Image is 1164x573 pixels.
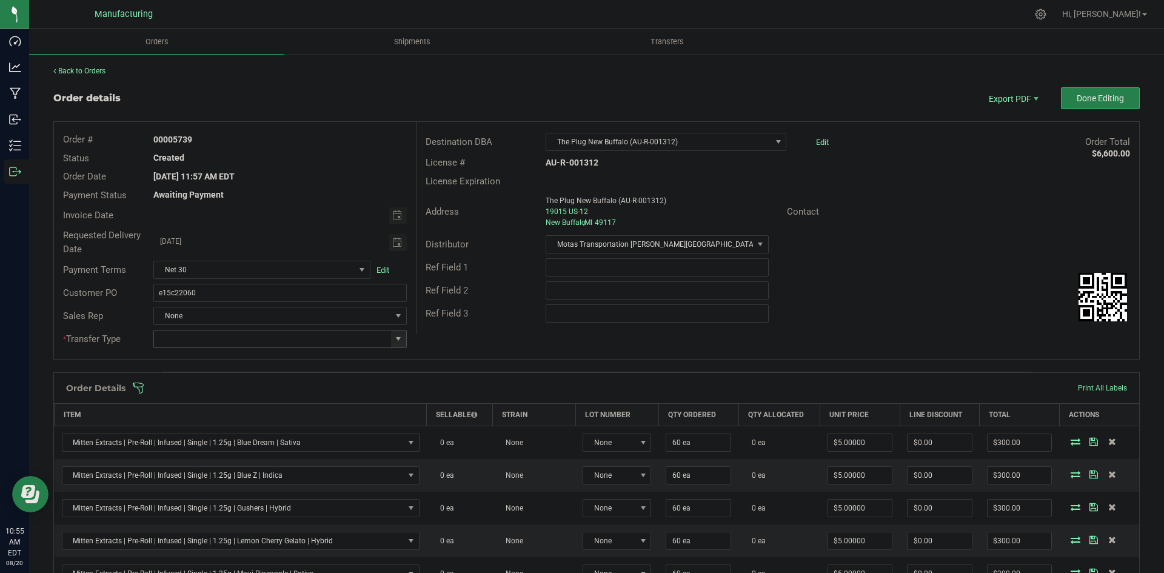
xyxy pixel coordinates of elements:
[53,67,105,75] a: Back to Orders
[154,261,355,278] span: Net 30
[595,218,616,227] span: 49117
[546,158,598,167] strong: AU-R-001312
[427,404,493,426] th: Sellable
[62,499,420,517] span: NO DATA FOUND
[434,438,454,447] span: 0 ea
[434,504,454,512] span: 0 ea
[129,36,185,47] span: Orders
[63,333,121,344] span: Transfer Type
[153,172,235,181] strong: [DATE] 11:57 AM EDT
[658,404,738,426] th: Qty Ordered
[62,500,404,517] span: Mitten Extracts | Pre-Roll | Infused | Single | 1.25g | Gushers | Hybrid
[584,218,592,227] span: MI
[666,532,731,549] input: 0
[426,285,468,296] span: Ref Field 2
[1103,471,1121,478] span: Delete Order Detail
[66,383,125,393] h1: Order Details
[1103,503,1121,511] span: Delete Order Detail
[1079,273,1127,321] img: Scan me!
[63,134,93,145] span: Order #
[988,532,1052,549] input: 0
[154,307,390,324] span: None
[583,467,635,484] span: None
[1079,273,1127,321] qrcode: 00005739
[787,206,819,217] span: Contact
[1085,471,1103,478] span: Save Order Detail
[62,434,420,452] span: NO DATA FOUND
[500,438,523,447] span: None
[1059,404,1139,426] th: Actions
[500,537,523,545] span: None
[426,262,468,273] span: Ref Field 1
[9,166,21,178] inline-svg: Outbound
[746,438,766,447] span: 0 ea
[5,558,24,568] p: 08/20
[500,471,523,480] span: None
[63,210,113,221] span: Invoice Date
[426,206,459,217] span: Address
[546,207,588,216] span: 19015 US-12
[1092,149,1130,158] strong: $6,600.00
[62,532,404,549] span: Mitten Extracts | Pre-Roll | Infused | Single | 1.25g | Lemon Cherry Gelato | Hybrid
[583,218,584,227] span: ,
[63,230,141,255] span: Requested Delivery Date
[908,434,972,451] input: 0
[55,404,427,426] th: Item
[820,404,900,426] th: Unit Price
[378,36,447,47] span: Shipments
[583,500,635,517] span: None
[95,9,153,19] span: Manufacturing
[583,532,635,549] span: None
[738,404,820,426] th: Qty Allocated
[1061,87,1140,109] button: Done Editing
[500,504,523,512] span: None
[816,138,829,147] a: Edit
[1103,536,1121,543] span: Delete Order Detail
[908,532,972,549] input: 0
[980,404,1060,426] th: Total
[9,139,21,152] inline-svg: Inventory
[492,404,575,426] th: Strain
[9,61,21,73] inline-svg: Analytics
[988,500,1052,517] input: 0
[988,434,1052,451] input: 0
[62,467,404,484] span: Mitten Extracts | Pre-Roll | Infused | Single | 1.25g | Blue Z | Indica
[540,29,795,55] a: Transfers
[546,218,586,227] span: New Buffalo
[426,157,465,168] span: License #
[426,176,500,187] span: License Expiration
[634,36,700,47] span: Transfers
[908,467,972,484] input: 0
[153,190,224,199] strong: Awaiting Payment
[426,239,469,250] span: Distributor
[575,404,658,426] th: Lot Number
[153,135,192,144] strong: 00005739
[62,532,420,550] span: NO DATA FOUND
[908,500,972,517] input: 0
[746,504,766,512] span: 0 ea
[434,471,454,480] span: 0 ea
[1033,8,1048,20] div: Manage settings
[746,471,766,480] span: 0 ea
[1085,536,1103,543] span: Save Order Detail
[976,87,1049,109] li: Export PDF
[1062,9,1141,19] span: Hi, [PERSON_NAME]!
[53,91,121,106] div: Order details
[666,467,731,484] input: 0
[1085,136,1130,147] span: Order Total
[583,434,635,451] span: None
[546,196,666,205] span: The Plug New Buffalo (AU-R-001312)
[426,308,468,319] span: Ref Field 3
[666,434,731,451] input: 0
[988,467,1052,484] input: 0
[63,310,103,321] span: Sales Rep
[389,207,407,224] span: Toggle calendar
[12,476,48,512] iframe: Resource center
[62,466,420,484] span: NO DATA FOUND
[746,537,766,545] span: 0 ea
[1103,438,1121,445] span: Delete Order Detail
[828,434,892,451] input: 0
[828,532,892,549] input: 0
[62,434,404,451] span: Mitten Extracts | Pre-Roll | Infused | Single | 1.25g | Blue Dream | Sativa
[63,264,126,275] span: Payment Terms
